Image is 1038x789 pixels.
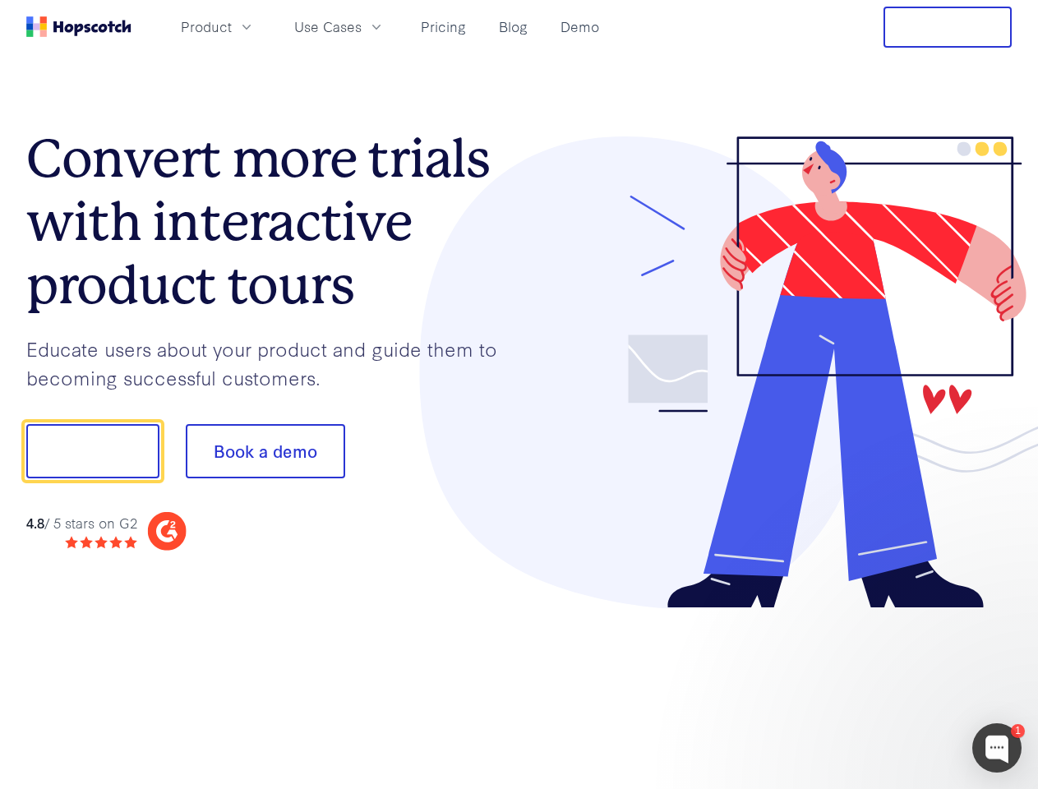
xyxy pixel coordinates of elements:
p: Educate users about your product and guide them to becoming successful customers. [26,335,519,391]
a: Blog [492,13,534,40]
span: Use Cases [294,16,362,37]
button: Show me! [26,424,159,478]
a: Home [26,16,131,37]
a: Demo [554,13,606,40]
strong: 4.8 [26,513,44,532]
span: Product [181,16,232,37]
h1: Convert more trials with interactive product tours [26,127,519,316]
div: / 5 stars on G2 [26,513,137,533]
button: Product [171,13,265,40]
div: 1 [1011,724,1025,738]
a: Pricing [414,13,473,40]
button: Free Trial [883,7,1012,48]
button: Use Cases [284,13,394,40]
button: Book a demo [186,424,345,478]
